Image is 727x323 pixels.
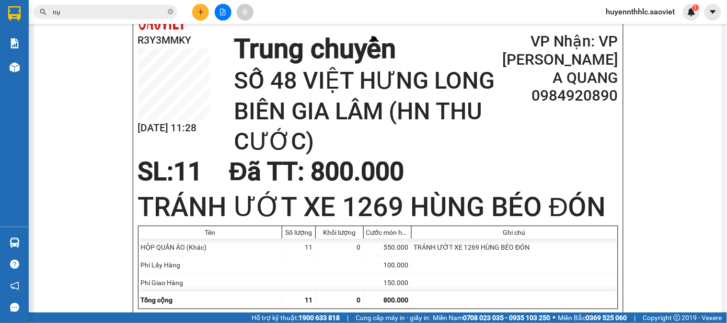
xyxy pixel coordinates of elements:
span: Cung cấp máy in - giấy in: [356,312,430,323]
span: file-add [219,9,226,15]
b: [DOMAIN_NAME] [128,8,231,23]
div: 0 [316,239,364,256]
img: warehouse-icon [10,238,20,248]
span: plus [197,9,204,15]
sup: 1 [692,4,699,11]
h2: VP Nhận: VP [PERSON_NAME] [503,33,618,69]
h1: Trung chuyển [50,56,177,122]
button: plus [192,4,209,21]
div: HỘP QUẦN ÁO (Khác) [138,239,282,256]
span: Miền Nam [433,312,551,323]
button: file-add [215,4,231,21]
span: | [347,312,348,323]
span: close-circle [168,9,173,14]
h2: R3Y3MMKY [138,33,210,48]
span: search [40,9,46,15]
button: caret-down [704,4,721,21]
span: message [10,303,19,312]
span: caret-down [709,8,717,16]
strong: 0369 525 060 [586,314,627,322]
span: 800.000 [384,296,409,304]
span: aim [242,9,248,15]
h2: [DATE] 11:28 [138,120,210,136]
span: ⚪️ [553,316,556,320]
div: Ghi chú [414,229,615,236]
span: | [635,312,636,323]
div: Cước món hàng [366,229,409,236]
h1: TRÁNH ƯỚT XE 1269 HÙNG BÉO ĐÓN [138,188,618,226]
span: huyennthhlc.saoviet [599,6,683,18]
h2: 0984920890 [503,87,618,105]
h1: Trung chuyển [234,33,503,66]
span: 0 [357,296,361,304]
h2: R3Y3MMKY [5,56,77,71]
input: Tìm tên, số ĐT hoặc mã đơn [53,7,166,17]
div: Tên [141,229,279,236]
strong: 0708 023 035 - 0935 103 250 [463,314,551,322]
span: Đã TT : 800.000 [229,157,404,186]
span: 11 [305,296,313,304]
span: 11 [174,157,203,186]
b: Sao Việt [58,23,117,38]
button: aim [237,4,254,21]
span: question-circle [10,260,19,269]
span: 1 [694,4,697,11]
h2: A QUANG [503,69,618,87]
div: 150.000 [364,274,412,291]
span: Tổng cộng [141,296,173,304]
img: warehouse-icon [10,62,20,72]
div: Phí Giao Hàng [138,274,282,291]
img: logo-vxr [8,6,21,21]
span: notification [10,281,19,290]
img: solution-icon [10,38,20,48]
span: SL: [138,157,174,186]
span: copyright [674,314,681,321]
div: Số lượng [285,229,313,236]
img: logo.jpg [5,8,53,56]
span: close-circle [168,8,173,17]
div: Phí Lấy Hàng [138,256,282,274]
div: 11 [282,239,316,256]
h1: SỐ 48 VIỆT HƯNG LONG BIÊN GIA LÂM (HN THU CƯỚC) [234,66,503,157]
strong: 1900 633 818 [299,314,340,322]
div: Khối lượng [318,229,361,236]
span: Miền Bắc [558,312,627,323]
div: 550.000 [364,239,412,256]
div: TRÁNH ƯỚT XE 1269 HÙNG BÉO ĐÓN [412,239,618,256]
div: 100.000 [364,256,412,274]
span: Hỗ trợ kỹ thuật: [252,312,340,323]
img: icon-new-feature [687,8,696,16]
